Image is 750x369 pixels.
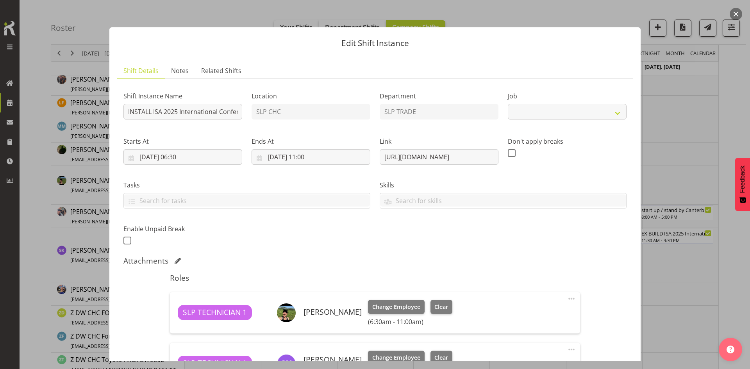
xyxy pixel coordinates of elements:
[372,353,420,362] span: Change Employee
[430,300,453,314] button: Clear
[727,346,734,353] img: help-xxl-2.png
[252,149,370,165] input: Click to select...
[368,351,425,365] button: Change Employee
[252,137,370,146] label: Ends At
[123,137,242,146] label: Starts At
[183,307,247,318] span: SLP TECHNICIAN 1
[201,66,241,75] span: Related Shifts
[735,158,750,211] button: Feedback - Show survey
[739,166,746,193] span: Feedback
[183,358,247,369] span: SLP TECHNICIAN 1
[434,353,448,362] span: Clear
[123,104,242,119] input: Shift Instance Name
[123,180,370,190] label: Tasks
[380,91,498,101] label: Department
[171,66,189,75] span: Notes
[380,194,626,207] input: Search for skills
[304,308,362,316] h6: [PERSON_NAME]
[304,355,362,364] h6: [PERSON_NAME]
[123,149,242,165] input: Click to select...
[380,137,498,146] label: Link
[252,91,370,101] label: Location
[368,318,452,326] h6: (6:30am - 11:00am)
[430,351,453,365] button: Clear
[372,303,420,311] span: Change Employee
[123,224,242,234] label: Enable Unpaid Break
[170,273,580,283] h5: Roles
[508,91,627,101] label: Job
[124,194,370,207] input: Search for tasks
[123,256,168,266] h5: Attachments
[123,91,242,101] label: Shift Instance Name
[434,303,448,311] span: Clear
[123,66,159,75] span: Shift Details
[277,303,296,322] img: rosey-mckimmiecdbb748dec5b4d6a1e1a5c0d124b4589.png
[117,39,633,47] p: Edit Shift Instance
[368,300,425,314] button: Change Employee
[508,137,627,146] label: Don't apply breaks
[380,180,627,190] label: Skills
